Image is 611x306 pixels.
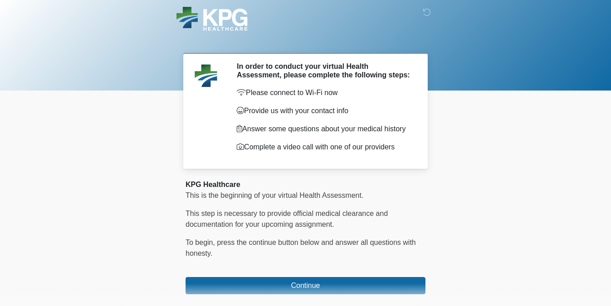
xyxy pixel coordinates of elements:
[177,7,248,31] img: KPG Healthcare Logo
[237,87,412,98] p: Please connect to Wi-Fi now
[186,277,425,294] button: Continue
[186,179,425,190] div: KPG Healthcare
[237,142,412,153] p: Complete a video call with one of our providers
[237,105,412,116] p: Provide us with your contact info
[179,33,432,49] h1: ‎ ‎ ‎
[186,239,416,257] span: To begin, ﻿﻿﻿﻿﻿﻿﻿﻿﻿﻿﻿﻿﻿﻿﻿﻿﻿press the continue button below and answer all questions with honesty.
[186,191,363,199] span: This is the beginning of your virtual Health Assessment.
[237,62,412,79] h2: In order to conduct your virtual Health Assessment, please complete the following steps:
[186,210,388,228] span: This step is necessary to provide official medical clearance and documentation for your upcoming ...
[192,62,220,89] img: Agent Avatar
[237,124,412,134] p: Answer some questions about your medical history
